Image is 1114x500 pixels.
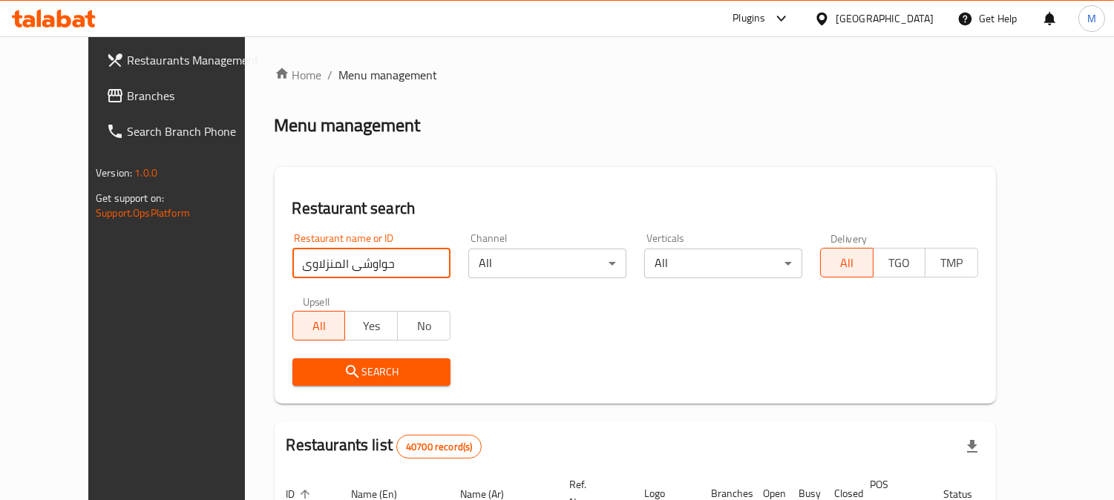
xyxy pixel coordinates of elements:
[397,311,450,341] button: No
[96,203,190,223] a: Support.OpsPlatform
[96,188,164,208] span: Get support on:
[292,249,450,278] input: Search for restaurant name or ID..
[468,249,626,278] div: All
[396,435,482,458] div: Total records count
[275,66,322,84] a: Home
[127,51,263,69] span: Restaurants Management
[925,248,978,277] button: TMP
[304,363,439,381] span: Search
[134,163,157,182] span: 1.0.0
[292,197,978,220] h2: Restaurant search
[292,311,346,341] button: All
[1087,10,1096,27] span: M
[879,252,920,274] span: TGO
[351,315,392,337] span: Yes
[830,233,868,243] label: Delivery
[275,66,996,84] nav: breadcrumb
[404,315,445,337] span: No
[644,249,802,278] div: All
[127,87,263,105] span: Branches
[873,248,926,277] button: TGO
[275,114,421,137] h2: Menu management
[836,10,934,27] div: [GEOGRAPHIC_DATA]
[127,122,263,140] span: Search Branch Phone
[339,66,438,84] span: Menu management
[931,252,972,274] span: TMP
[328,66,333,84] li: /
[827,252,868,274] span: All
[344,311,398,341] button: Yes
[286,434,482,458] h2: Restaurants list
[733,10,765,27] div: Plugins
[954,429,990,464] div: Export file
[96,163,132,182] span: Version:
[292,358,450,386] button: Search
[94,78,275,114] a: Branches
[94,42,275,78] a: Restaurants Management
[299,315,340,337] span: All
[820,248,874,277] button: All
[94,114,275,149] a: Search Branch Phone
[397,440,481,454] span: 40700 record(s)
[303,296,330,306] label: Upsell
